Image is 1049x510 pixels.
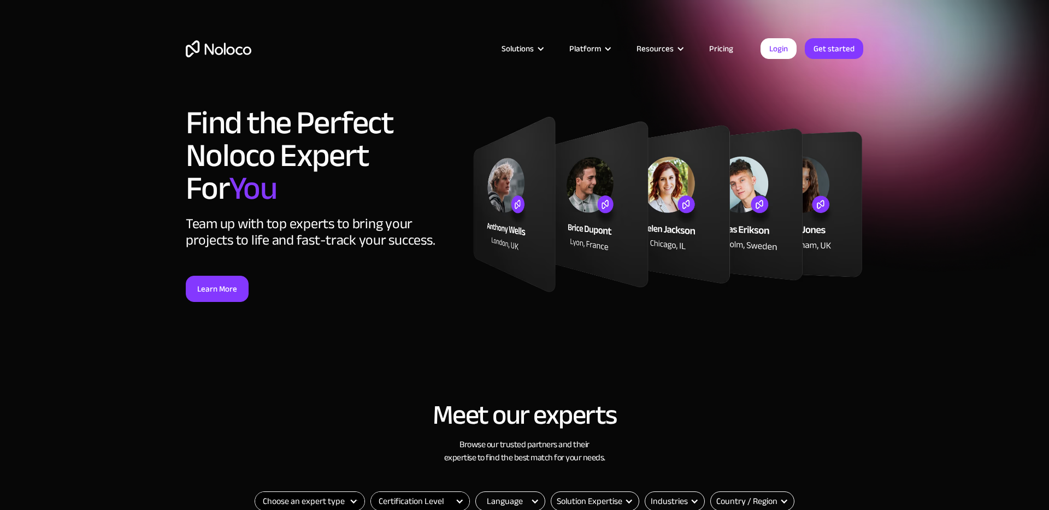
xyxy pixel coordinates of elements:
[487,495,523,508] div: Language
[186,216,462,248] div: Team up with top experts to bring your projects to life and fast-track your success.
[805,38,863,59] a: Get started
[502,41,534,56] div: Solutions
[186,400,863,430] h2: Meet our experts
[229,158,276,219] span: You
[623,41,696,56] div: Resources
[186,438,863,464] h3: Browse our trusted partners and their expertise to find the best match for your needs.
[651,495,688,508] div: Industries
[186,40,251,57] a: home
[637,41,674,56] div: Resources
[557,495,622,508] div: Solution Expertise
[556,41,623,56] div: Platform
[716,495,777,508] div: Country / Region
[186,106,462,205] h1: Find the Perfect Noloco Expert For
[569,41,601,56] div: Platform
[488,41,556,56] div: Solutions
[186,276,249,302] a: Learn More
[696,41,747,56] a: Pricing
[761,38,797,59] a: Login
